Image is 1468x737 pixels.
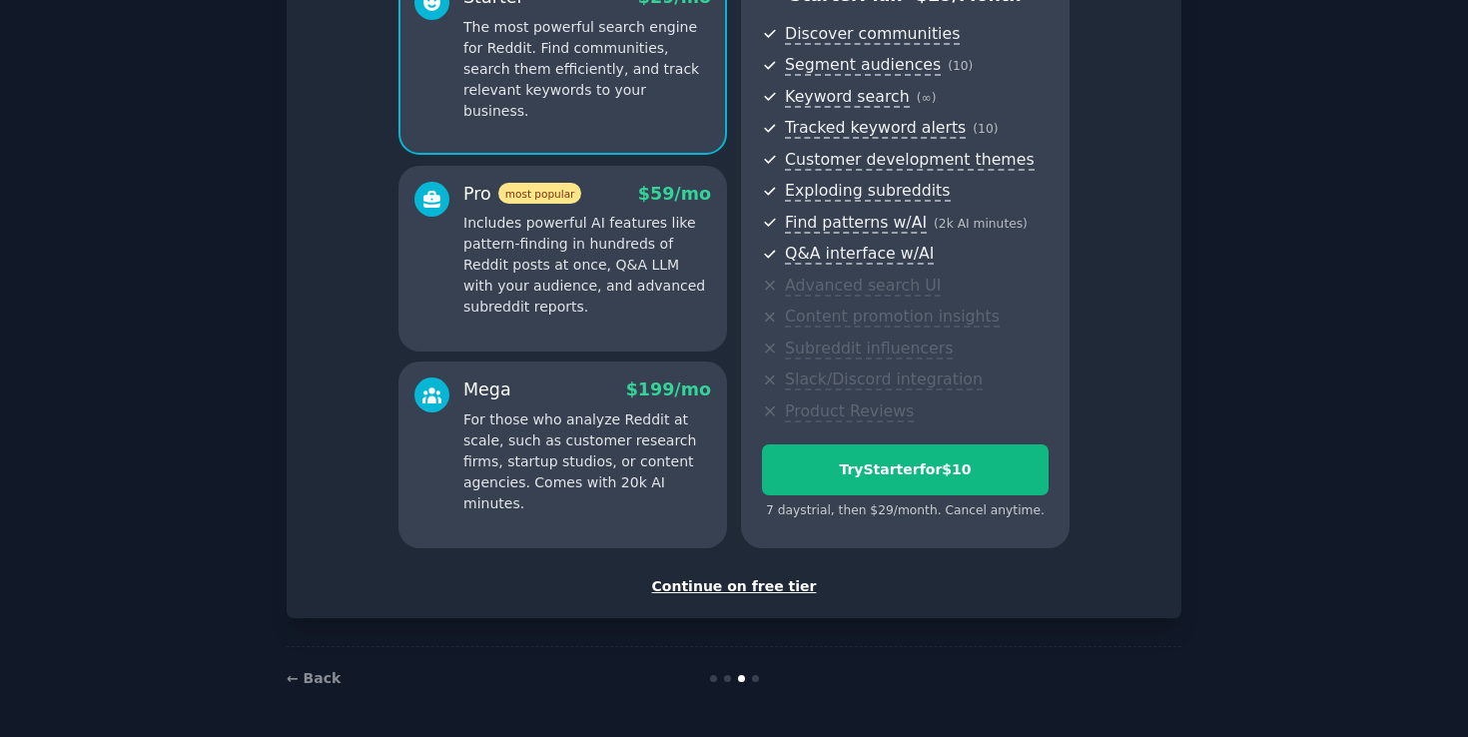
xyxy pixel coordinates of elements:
[785,244,934,265] span: Q&A interface w/AI
[626,379,711,399] span: $ 199 /mo
[785,55,941,76] span: Segment audiences
[973,122,998,136] span: ( 10 )
[308,576,1160,597] div: Continue on free tier
[463,182,581,207] div: Pro
[785,87,910,108] span: Keyword search
[463,409,711,514] p: For those who analyze Reddit at scale, such as customer research firms, startup studios, or conte...
[762,502,1049,520] div: 7 days trial, then $ 29 /month . Cancel anytime.
[785,307,1000,328] span: Content promotion insights
[785,213,927,234] span: Find patterns w/AI
[785,401,914,422] span: Product Reviews
[463,17,711,122] p: The most powerful search engine for Reddit. Find communities, search them efficiently, and track ...
[763,459,1048,480] div: Try Starter for $10
[785,276,941,297] span: Advanced search UI
[785,181,950,202] span: Exploding subreddits
[785,369,983,390] span: Slack/Discord integration
[498,183,582,204] span: most popular
[287,670,341,686] a: ← Back
[948,59,973,73] span: ( 10 )
[638,184,711,204] span: $ 59 /mo
[785,118,966,139] span: Tracked keyword alerts
[785,24,960,45] span: Discover communities
[934,217,1028,231] span: ( 2k AI minutes )
[785,339,953,360] span: Subreddit influencers
[762,444,1049,495] button: TryStarterfor$10
[785,150,1035,171] span: Customer development themes
[463,377,511,402] div: Mega
[463,213,711,318] p: Includes powerful AI features like pattern-finding in hundreds of Reddit posts at once, Q&A LLM w...
[917,91,937,105] span: ( ∞ )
